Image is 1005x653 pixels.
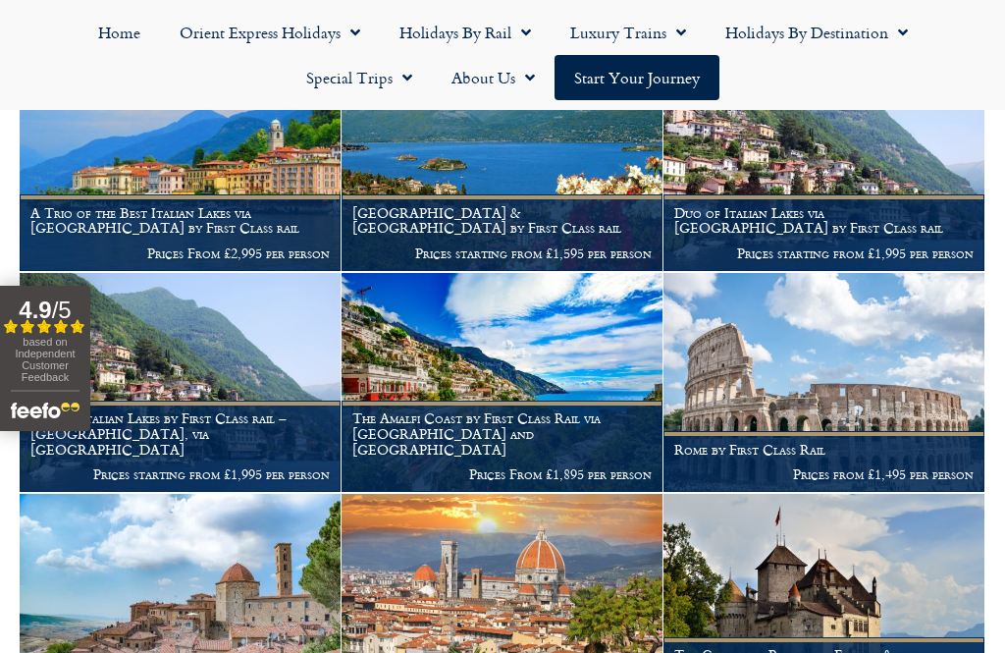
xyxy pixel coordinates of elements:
a: Holidays by Rail [380,10,551,55]
h1: A Trio of the Best Italian Lakes via [GEOGRAPHIC_DATA] by First Class rail [30,205,330,237]
a: Duo of Italian Lakes via [GEOGRAPHIC_DATA] by First Class rail Prices starting from £1,995 per pe... [663,51,985,271]
a: Start your Journey [555,55,719,100]
h1: [GEOGRAPHIC_DATA] & [GEOGRAPHIC_DATA] by First Class rail [352,205,652,237]
a: Duo of Italian Lakes by First Class rail – [GEOGRAPHIC_DATA], via [GEOGRAPHIC_DATA] Prices starti... [20,273,342,493]
a: Holidays by Destination [706,10,927,55]
h1: Duo of Italian Lakes by First Class rail – [GEOGRAPHIC_DATA], via [GEOGRAPHIC_DATA] [30,410,330,457]
a: The Amalfi Coast by First Class Rail via [GEOGRAPHIC_DATA] and [GEOGRAPHIC_DATA] Prices From £1,8... [342,273,663,493]
p: Prices starting from £1,995 per person [674,245,974,261]
p: Prices starting from £1,995 per person [30,466,330,482]
a: Luxury Trains [551,10,706,55]
h1: Duo of Italian Lakes via [GEOGRAPHIC_DATA] by First Class rail [674,205,974,237]
a: [GEOGRAPHIC_DATA] & [GEOGRAPHIC_DATA] by First Class rail Prices starting from £1,595 per person [342,51,663,271]
p: Prices from £1,495 per person [674,466,974,482]
nav: Menu [10,10,995,100]
a: Home [79,10,160,55]
p: Prices starting from £1,595 per person [352,245,652,261]
h1: Rome by First Class Rail [674,442,974,458]
p: Prices From £2,995 per person [30,245,330,261]
a: A Trio of the Best Italian Lakes via [GEOGRAPHIC_DATA] by First Class rail Prices From £2,995 per... [20,51,342,271]
a: About Us [432,55,555,100]
a: Rome by First Class Rail Prices from £1,495 per person [663,273,985,493]
a: Special Trips [287,55,432,100]
p: Prices From £1,895 per person [352,466,652,482]
a: Orient Express Holidays [160,10,380,55]
h1: The Amalfi Coast by First Class Rail via [GEOGRAPHIC_DATA] and [GEOGRAPHIC_DATA] [352,410,652,457]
